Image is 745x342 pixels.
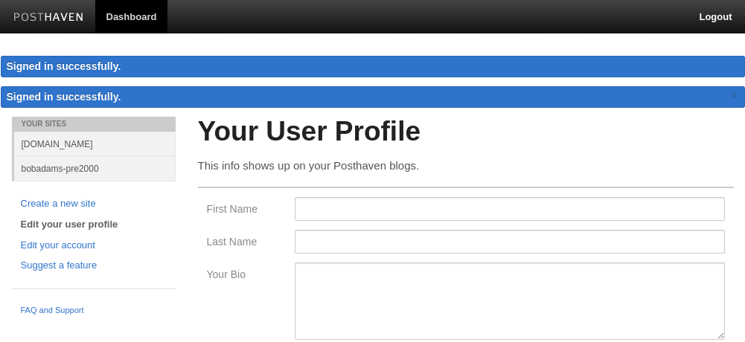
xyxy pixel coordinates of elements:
a: FAQ and Support [21,304,167,317]
a: Create a new site [21,196,167,212]
h2: Your User Profile [198,117,734,147]
a: × [728,86,741,105]
a: [DOMAIN_NAME] [14,132,176,156]
img: Posthaven-bar [13,13,84,24]
label: First Name [207,204,286,218]
label: Last Name [207,236,286,251]
label: Your Bio [207,269,286,283]
li: Your Sites [12,117,176,132]
p: This info shows up on your Posthaven blogs. [198,158,734,173]
span: Signed in successfully. [7,91,121,103]
a: bobadams-pre2000 [14,156,176,181]
a: Edit your user profile [21,217,167,233]
div: Signed in successfully. [1,56,745,77]
a: Edit your account [21,238,167,254]
a: Suggest a feature [21,258,167,274]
